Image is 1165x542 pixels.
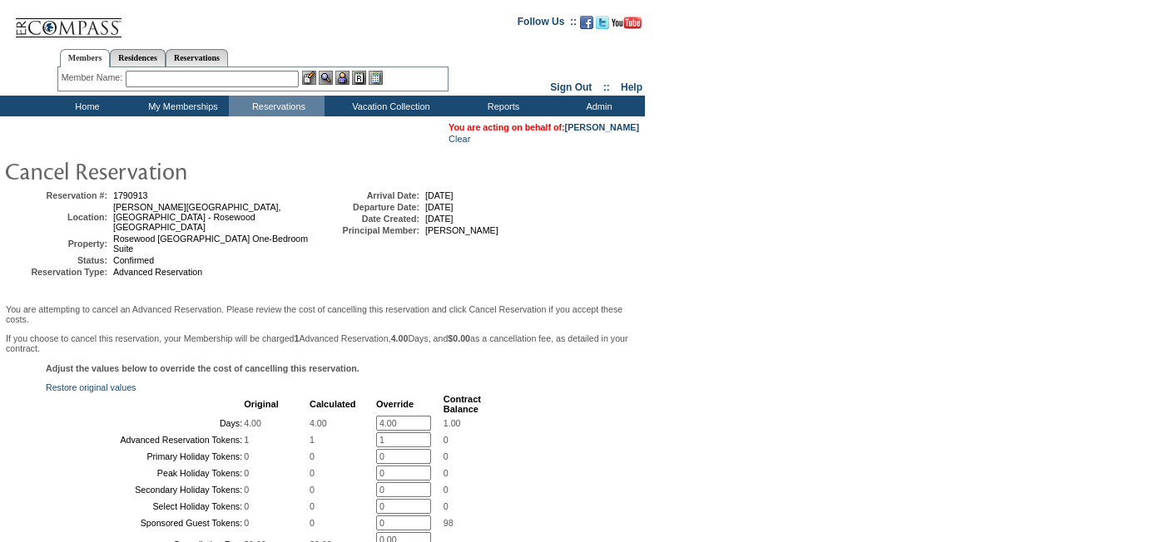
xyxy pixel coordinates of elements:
span: [DATE] [425,202,454,212]
b: $0.00 [448,333,470,343]
img: Impersonate [335,71,349,85]
span: 4.00 [310,418,327,428]
span: :: [603,81,610,93]
td: Property: [7,234,107,254]
span: 1790913 [113,190,148,200]
td: Reservation #: [7,190,107,200]
a: Reservations [166,49,228,67]
b: Contract Balance [444,394,481,414]
td: Select Holiday Tokens: [47,499,242,514]
span: 0 [244,485,249,495]
span: 0 [244,518,249,528]
img: Follow us on Twitter [596,16,609,29]
span: 0 [310,501,315,511]
td: Peak Holiday Tokens: [47,466,242,480]
span: 0 [310,485,315,495]
span: Rosewood [GEOGRAPHIC_DATA] One-Bedroom Suite [113,234,308,254]
a: Restore original values [46,382,136,392]
span: 0 [444,485,449,495]
span: 0 [244,451,249,461]
p: You are attempting to cancel an Advanced Reservation. Please review the cost of cancelling this r... [6,304,639,324]
td: Location: [7,202,107,232]
td: Follow Us :: [518,14,577,34]
a: Sign Out [550,81,592,93]
span: 4.00 [244,418,261,428]
td: Date Created: [320,214,419,224]
span: 0 [310,518,315,528]
b: 4.00 [391,333,409,343]
img: b_calculator.gif [369,71,383,85]
b: Original [244,399,279,409]
p: If you choose to cancel this reservation, your Membership will be charged Advanced Reservation, D... [6,333,639,353]
span: [DATE] [425,214,454,224]
td: Reports [454,96,549,116]
img: Subscribe to our YouTube Channel [612,17,642,29]
span: [PERSON_NAME] [425,225,498,235]
span: 1 [244,435,249,445]
span: You are acting on behalf of: [449,122,639,132]
td: Arrival Date: [320,190,419,200]
span: 0 [244,468,249,478]
td: Days: [47,416,242,431]
a: Follow us on Twitter [596,21,609,31]
a: Become our fan on Facebook [580,21,593,31]
span: [DATE] [425,190,454,200]
span: Advanced Reservation [113,267,202,277]
td: Primary Holiday Tokens: [47,449,242,464]
td: Sponsored Guest Tokens: [47,515,242,530]
b: 1 [295,333,300,343]
a: Residences [110,49,166,67]
td: Vacation Collection [325,96,454,116]
a: [PERSON_NAME] [565,122,639,132]
a: Subscribe to our YouTube Channel [612,21,642,31]
span: [PERSON_NAME][GEOGRAPHIC_DATA], [GEOGRAPHIC_DATA] - Rosewood [GEOGRAPHIC_DATA] [113,202,281,232]
span: 1 [310,435,315,445]
img: Become our fan on Facebook [580,16,593,29]
span: 0 [444,435,449,445]
span: 0 [244,501,249,511]
img: Compass Home [14,4,122,38]
span: 98 [444,518,454,528]
b: Calculated [310,399,356,409]
img: View [319,71,333,85]
span: 1.00 [444,418,461,428]
span: 0 [444,468,449,478]
td: Reservations [229,96,325,116]
span: 0 [310,451,315,461]
span: 0 [444,501,449,511]
td: Status: [7,255,107,265]
b: Override [376,399,414,409]
td: Advanced Reservation Tokens: [47,432,242,447]
td: Admin [549,96,645,116]
img: Reservations [352,71,366,85]
a: Clear [449,134,470,144]
span: 0 [444,451,449,461]
img: b_edit.gif [302,71,316,85]
div: Member Name: [62,71,126,85]
img: pgTtlCancelRes.gif [4,154,337,187]
span: Confirmed [113,255,154,265]
span: 0 [310,468,315,478]
a: Members [60,49,111,67]
td: Home [37,96,133,116]
a: Help [621,81,642,93]
td: My Memberships [133,96,229,116]
td: Departure Date: [320,202,419,212]
td: Reservation Type: [7,267,107,277]
td: Secondary Holiday Tokens: [47,482,242,497]
td: Principal Member: [320,225,419,235]
b: Adjust the values below to override the cost of cancelling this reservation. [46,363,359,373]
